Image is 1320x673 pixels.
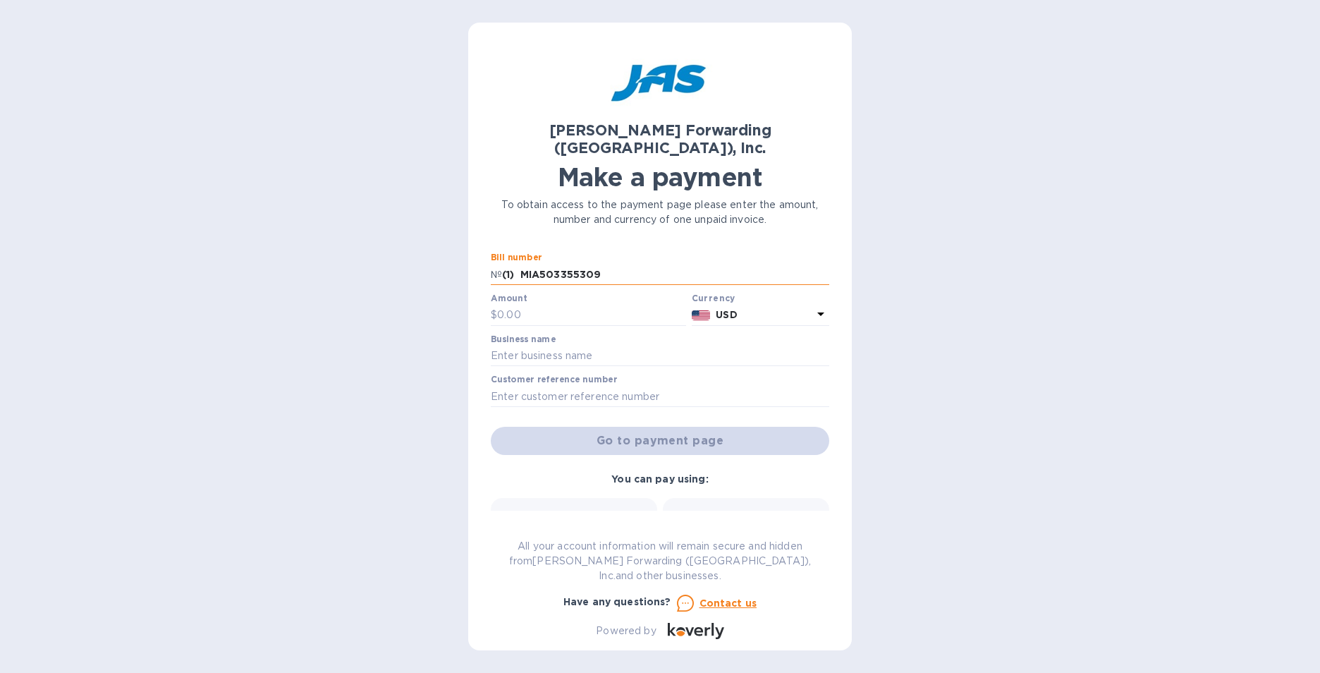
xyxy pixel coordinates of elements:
[692,293,735,303] b: Currency
[491,198,829,227] p: To obtain access to the payment page please enter the amount, number and currency of one unpaid i...
[491,539,829,583] p: All your account information will remain secure and hidden from [PERSON_NAME] Forwarding ([GEOGRA...
[549,121,771,157] b: [PERSON_NAME] Forwarding ([GEOGRAPHIC_DATA]), Inc.
[491,162,829,192] h1: Make a payment
[497,305,686,326] input: 0.00
[491,376,617,384] label: Customer reference number
[491,294,527,303] label: Amount
[716,309,737,320] b: USD
[692,310,711,320] img: USD
[699,598,757,609] u: Contact us
[491,386,829,407] input: Enter customer reference number
[491,335,556,344] label: Business name
[491,267,502,282] p: №
[491,254,542,262] label: Bill number
[502,264,829,285] input: Enter bill number
[611,473,708,485] b: You can pay using:
[491,308,497,322] p: $
[491,346,829,367] input: Enter business name
[563,596,671,607] b: Have any questions?
[596,624,656,638] p: Powered by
